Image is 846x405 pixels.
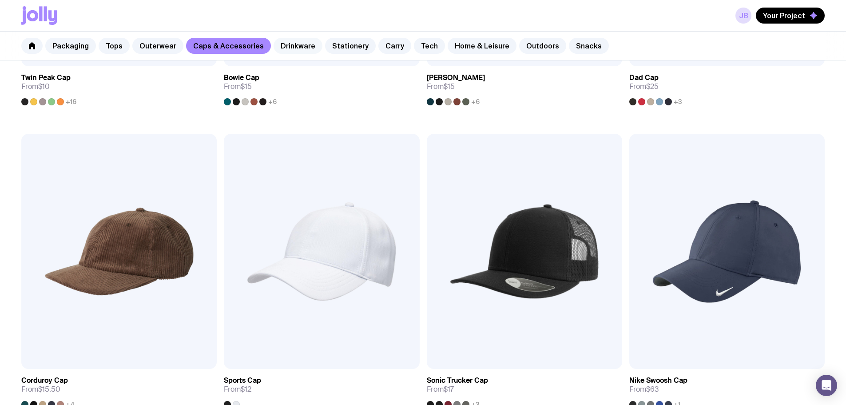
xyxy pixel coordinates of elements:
[132,38,183,54] a: Outerwear
[646,385,659,394] span: $63
[427,73,485,82] h3: [PERSON_NAME]
[38,385,60,394] span: $15.50
[448,38,516,54] a: Home & Leisure
[21,376,68,385] h3: Corduroy Cap
[629,385,659,394] span: From
[45,38,96,54] a: Packaging
[224,82,252,91] span: From
[99,38,130,54] a: Tops
[224,66,419,105] a: Bowie CapFrom$15+6
[224,376,261,385] h3: Sports Cap
[21,82,50,91] span: From
[816,375,837,396] div: Open Intercom Messenger
[629,82,659,91] span: From
[38,82,50,91] span: $10
[325,38,376,54] a: Stationery
[735,8,751,24] a: JB
[241,385,251,394] span: $12
[224,385,251,394] span: From
[427,376,488,385] h3: Sonic Trucker Cap
[763,11,805,20] span: Your Project
[629,66,825,105] a: Dad CapFrom$25+3
[268,98,277,105] span: +6
[427,82,455,91] span: From
[186,38,271,54] a: Caps & Accessories
[646,82,659,91] span: $25
[21,385,60,394] span: From
[471,98,480,105] span: +6
[444,82,455,91] span: $15
[427,385,454,394] span: From
[427,66,622,105] a: [PERSON_NAME]From$15+6
[674,98,682,105] span: +3
[629,376,687,385] h3: Nike Swoosh Cap
[414,38,445,54] a: Tech
[241,82,252,91] span: $15
[224,73,259,82] h3: Bowie Cap
[378,38,411,54] a: Carry
[444,385,454,394] span: $17
[66,98,76,105] span: +16
[274,38,322,54] a: Drinkware
[519,38,566,54] a: Outdoors
[21,73,71,82] h3: Twin Peak Cap
[569,38,609,54] a: Snacks
[629,73,659,82] h3: Dad Cap
[756,8,825,24] button: Your Project
[21,66,217,105] a: Twin Peak CapFrom$10+16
